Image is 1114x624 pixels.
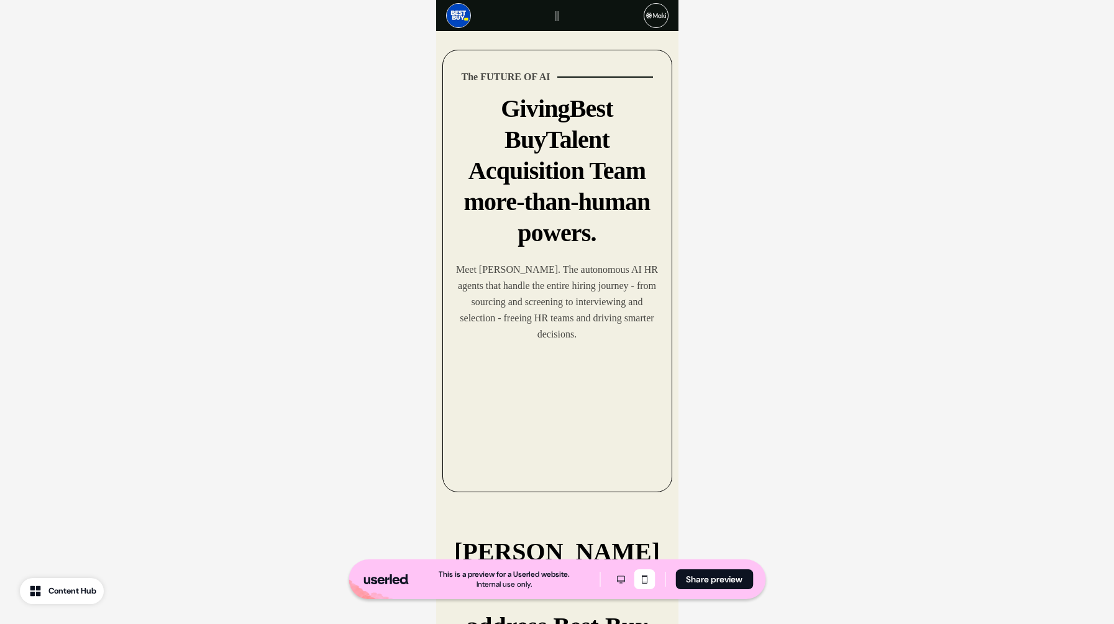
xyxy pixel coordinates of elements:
strong: Giving [501,94,570,122]
button: Share preview [675,569,753,589]
button: Mobile mode [634,569,655,589]
p: Meet [PERSON_NAME]. The autonomous AI HR agents that handle the entire hiring journey - from sour... [455,262,659,342]
button: Desktop mode [610,569,631,589]
button: Content Hub [20,578,104,604]
div: Content Hub [48,585,96,597]
strong: Talent Acquisition Team more-than-human powers. [463,126,650,247]
p: Best Buy [455,93,659,249]
strong: The FUTURE OF AI [462,71,550,82]
p: || [555,8,559,23]
div: This is a preview for a Userled website. [439,569,570,579]
div: Internal use only. [477,579,532,589]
